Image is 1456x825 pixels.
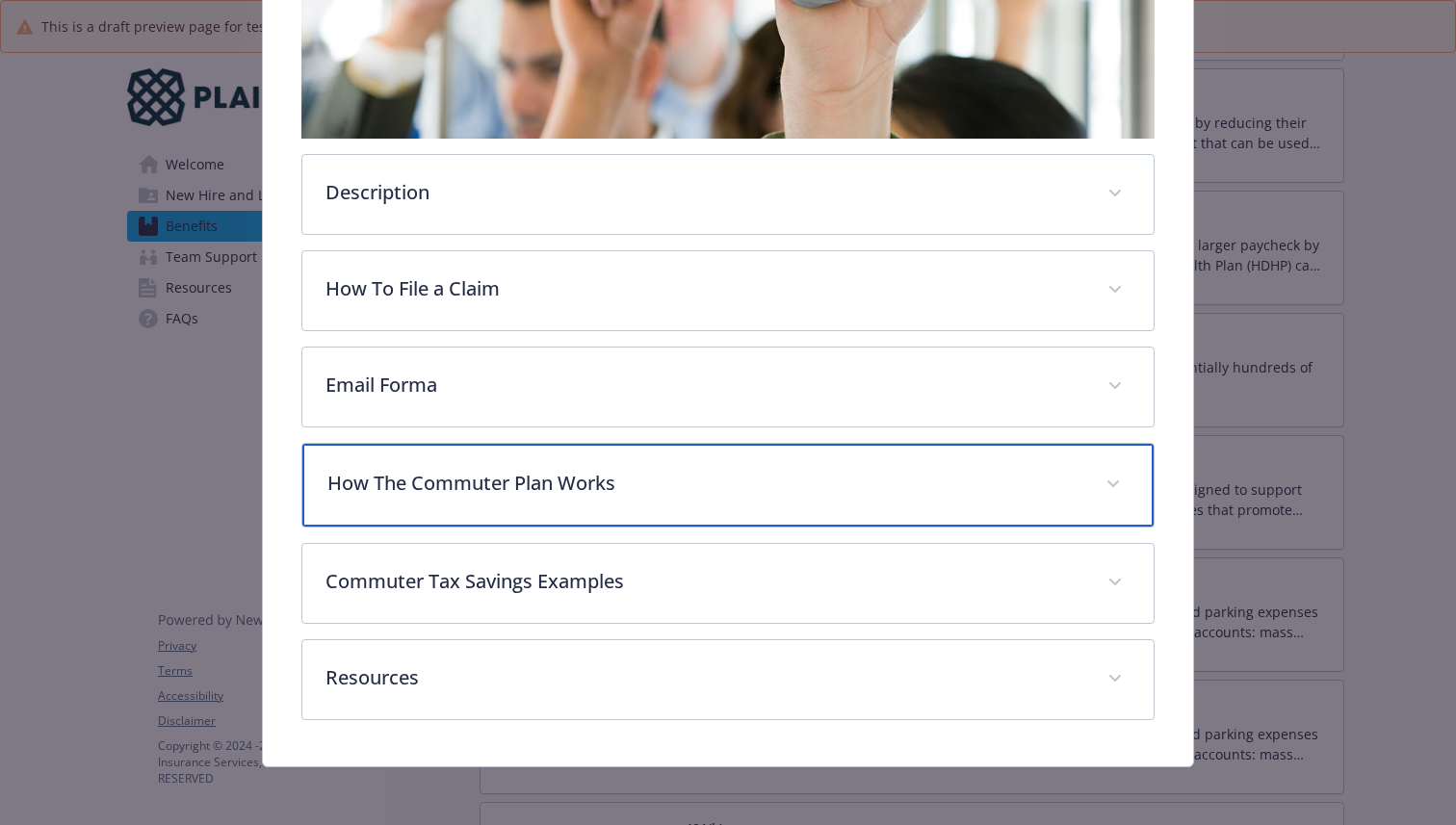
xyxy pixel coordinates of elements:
p: How The Commuter Plan Works [327,469,1082,498]
div: How To File a Claim [302,251,1154,330]
div: How The Commuter Plan Works [302,444,1154,527]
div: Commuter Tax Savings Examples [302,544,1154,623]
p: Commuter Tax Savings Examples [325,567,1084,596]
p: Resources [325,663,1084,692]
p: Description [325,178,1084,207]
div: Email Forma [302,348,1154,426]
div: Resources [302,640,1154,719]
p: How To File a Claim [325,274,1084,303]
p: Email Forma [325,371,1084,400]
div: Description [302,155,1154,234]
